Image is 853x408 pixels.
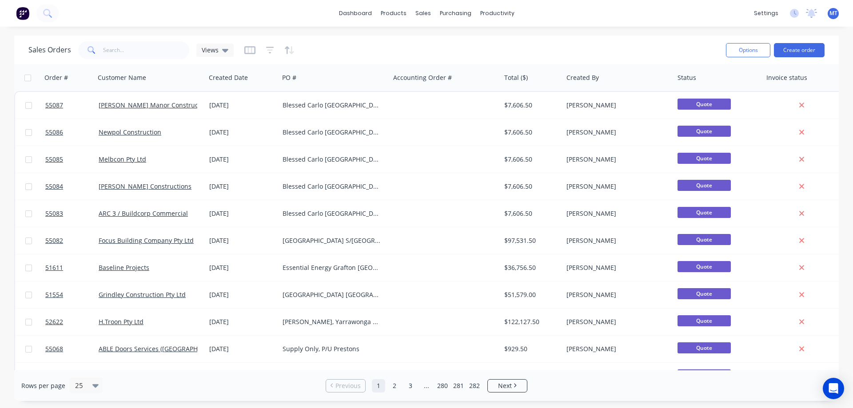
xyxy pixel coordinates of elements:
a: Baseline Projects [99,263,149,272]
div: Accounting Order # [393,73,452,82]
div: [DATE] [209,345,275,353]
span: 51554 [45,290,63,299]
a: Next page [488,381,527,390]
span: 55083 [45,209,63,218]
span: Quote [678,126,731,137]
div: $7,606.50 [504,209,557,218]
a: ARC 3 / Buildcorp Commercial [99,209,188,218]
div: purchasing [435,7,476,20]
div: [DATE] [209,128,275,137]
div: [DATE] [209,101,275,110]
span: Next [498,381,512,390]
div: PO # [282,73,296,82]
h1: Sales Orders [28,46,71,54]
div: $97,531.50 [504,236,557,245]
div: [PERSON_NAME] [566,317,665,326]
div: $7,606.50 [504,155,557,164]
div: [PERSON_NAME] [566,128,665,137]
a: Page 281 [452,379,465,392]
div: $122,127.50 [504,317,557,326]
div: $7,606.50 [504,182,557,191]
div: [PERSON_NAME] [566,263,665,272]
a: Focus Building Company Pty Ltd [99,236,194,245]
img: Factory [16,7,29,20]
a: 55068 [45,336,99,362]
input: Search... [103,41,190,59]
div: $929.50 [504,345,557,353]
a: 55084 [45,173,99,200]
div: [DATE] [209,317,275,326]
div: sales [411,7,435,20]
span: 55084 [45,182,63,191]
div: Customer Name [98,73,146,82]
div: Blessed Carlo [GEOGRAPHIC_DATA][DEMOGRAPHIC_DATA] [GEOGRAPHIC_DATA] [283,209,381,218]
a: 51611 [45,254,99,281]
a: 55085 [45,146,99,173]
a: [PERSON_NAME] Manor Constructions [99,101,213,109]
div: $51,579.00 [504,290,557,299]
a: Page 3 [404,379,417,392]
div: Blessed Carlo [GEOGRAPHIC_DATA][DEMOGRAPHIC_DATA] [GEOGRAPHIC_DATA] [283,155,381,164]
div: Order # [44,73,68,82]
span: Quote [678,369,731,380]
div: Open Intercom Messenger [823,378,844,399]
div: Invoice status [766,73,807,82]
div: [DATE] [209,155,275,164]
span: Quote [678,261,731,272]
div: [PERSON_NAME] [566,101,665,110]
div: [GEOGRAPHIC_DATA] S/[GEOGRAPHIC_DATA] [283,236,381,245]
span: Rows per page [21,381,65,390]
span: Quote [678,288,731,299]
button: Options [726,43,770,57]
a: 55082 [45,227,99,254]
div: Blessed Carlo [GEOGRAPHIC_DATA][DEMOGRAPHIC_DATA] [GEOGRAPHIC_DATA] [283,101,381,110]
a: Previous page [326,381,365,390]
a: Jump forward [420,379,433,392]
span: Previous [335,381,361,390]
a: Page 1 is your current page [372,379,385,392]
a: Grindley Construction Pty Ltd [99,290,186,299]
div: [PERSON_NAME] [566,290,665,299]
a: 52622 [45,309,99,335]
div: Essential Energy Grafton [GEOGRAPHIC_DATA] [283,263,381,272]
div: Created By [566,73,599,82]
span: 55085 [45,155,63,164]
span: Quote [678,99,731,110]
div: [DATE] [209,209,275,218]
a: Page 282 [468,379,481,392]
div: [DATE] [209,236,275,245]
div: Created Date [209,73,248,82]
span: Quote [678,342,731,353]
span: Views [202,45,219,55]
a: dashboard [335,7,376,20]
div: [PERSON_NAME] [566,182,665,191]
span: Quote [678,180,731,191]
div: Blessed Carlo [GEOGRAPHIC_DATA][DEMOGRAPHIC_DATA] [GEOGRAPHIC_DATA] [283,128,381,137]
div: settings [749,7,783,20]
div: [PERSON_NAME] [566,345,665,353]
a: Page 280 [436,379,449,392]
div: Status [678,73,696,82]
a: 51554 [45,281,99,308]
span: 55087 [45,101,63,110]
span: Quote [678,207,731,218]
span: 55086 [45,128,63,137]
a: [PERSON_NAME] Constructions [99,182,191,190]
a: 55086 [45,119,99,146]
div: Supply Only, P/U Prestons [283,345,381,353]
div: productivity [476,7,519,20]
a: 55087 [45,92,99,119]
div: [PERSON_NAME], Yarrawonga VIC [283,317,381,326]
div: [DATE] [209,182,275,191]
span: 55068 [45,345,63,353]
div: [DATE] [209,263,275,272]
div: $36,756.50 [504,263,557,272]
div: Total ($) [504,73,528,82]
span: 51611 [45,263,63,272]
div: [PERSON_NAME] [566,155,665,164]
div: $7,606.50 [504,128,557,137]
a: ABLE Doors Services ([GEOGRAPHIC_DATA]) Pty Ltd [99,345,247,353]
ul: Pagination [322,379,531,392]
a: Melbcon Pty Ltd [99,155,146,163]
span: Quote [678,153,731,164]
